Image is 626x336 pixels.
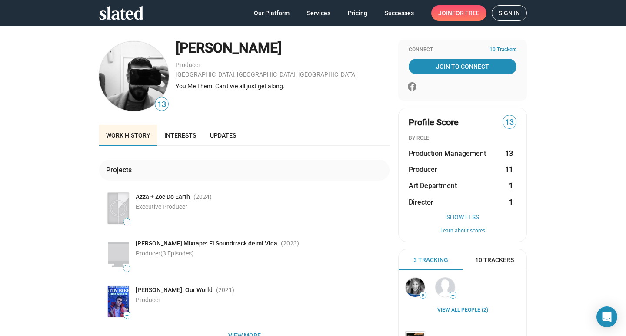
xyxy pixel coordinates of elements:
img: Poster: Justin Bieber: Our World [108,286,129,317]
div: You Me Them. Can't we all just get along. [176,82,390,91]
span: 10 Trackers [475,256,514,264]
strong: 1 [509,198,513,207]
span: Executive Producer [136,203,187,210]
div: Open Intercom Messenger [596,306,617,327]
a: Producer [176,61,200,68]
a: Join To Connect [409,59,516,74]
span: 13 [155,99,168,111]
span: (3 Episodes) [160,250,194,257]
span: Successes [385,5,414,21]
span: — [450,293,456,298]
a: Pricing [341,5,374,21]
span: for free [452,5,479,21]
img: Mark Jackson [436,278,455,297]
span: Updates [210,132,236,139]
span: Services [307,5,330,21]
span: [PERSON_NAME] Mixtape: El Soundtrack de mi Vida [136,239,277,248]
a: Joinfor free [431,5,486,21]
div: Connect [409,47,516,54]
span: (2023 ) [281,239,299,248]
span: Our Platform [254,5,290,21]
a: Sign in [492,5,527,21]
span: [PERSON_NAME]: Our World [136,286,213,294]
span: 13 [503,117,516,128]
strong: 11 [505,165,513,174]
a: [GEOGRAPHIC_DATA], [GEOGRAPHIC_DATA], [GEOGRAPHIC_DATA] [176,71,357,78]
button: Show Less [409,214,516,221]
button: Learn about scores [409,228,516,235]
a: Successes [378,5,421,21]
span: Sign in [499,6,520,20]
a: Interests [157,125,203,146]
span: — [124,266,130,271]
strong: 13 [505,149,513,158]
span: Art Department [409,181,457,190]
a: Updates [203,125,243,146]
span: Azza + Zoc Do Earth [136,193,190,201]
span: Pricing [348,5,367,21]
span: (2024 ) [193,193,212,201]
span: Work history [106,132,150,139]
span: 9 [420,293,426,298]
span: Production Management [409,149,486,158]
div: [PERSON_NAME] [176,39,390,57]
a: View all People (2) [437,307,488,314]
strong: 1 [509,181,513,190]
a: Our Platform [247,5,296,21]
span: Producer [136,250,194,257]
a: Services [300,5,337,21]
span: Interests [164,132,196,139]
span: Profile Score [409,117,459,128]
span: Join To Connect [410,59,515,74]
span: Producer [136,296,160,303]
img: Andy Mininger [99,41,169,111]
span: 3 Tracking [413,256,448,264]
span: 10 Trackers [489,47,516,54]
img: Poster: Azza + Zoc Do Earth [108,193,129,224]
div: Projects [106,165,135,175]
span: (2021 ) [216,286,234,294]
div: BY ROLE [409,135,516,142]
span: Producer [409,165,437,174]
a: Work history [99,125,157,146]
span: — [124,220,130,225]
span: Director [409,198,433,207]
img: Poster: Thalia's Mixtape: El Soundtrack de mi Vida [108,239,129,270]
span: — [124,313,130,318]
span: Join [438,5,479,21]
img: Jennifer Reibman [406,278,425,297]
